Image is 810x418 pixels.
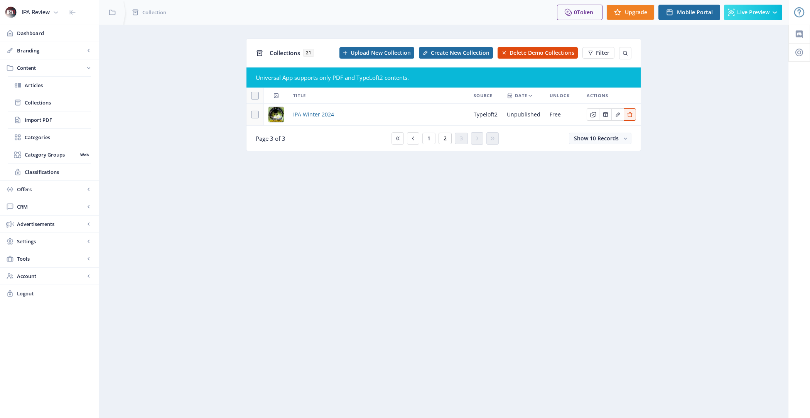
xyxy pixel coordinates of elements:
span: Title [293,91,306,100]
span: Mobile Portal [677,9,713,15]
span: Live Preview [737,9,769,15]
span: Categories [25,133,91,141]
a: Edit page [624,110,636,118]
button: Delete Demo Collections [498,47,578,59]
span: Filter [596,50,609,56]
button: 2 [439,133,452,144]
a: Edit page [611,110,624,118]
app-collection-view: Collections [246,39,641,151]
a: Category GroupsWeb [8,146,91,163]
span: Unlock [550,91,570,100]
span: 2 [444,135,447,142]
span: Dashboard [17,29,93,37]
span: Collection [142,8,166,16]
span: Show 10 Records [574,135,619,142]
a: Classifications [8,163,91,180]
a: Edit page [587,110,599,118]
button: Live Preview [724,5,782,20]
button: 3 [455,133,468,144]
td: Unpublished [502,104,545,126]
button: Create New Collection [419,47,493,59]
a: IPA Winter 2024 [293,110,334,119]
span: Source [474,91,493,100]
span: Upgrade [625,9,647,15]
span: 1 [427,135,430,142]
span: Create New Collection [431,50,489,56]
span: Category Groups [25,151,78,158]
span: Upload New Collection [351,50,411,56]
button: 1 [422,133,435,144]
span: Account [17,272,85,280]
a: Collections [8,94,91,111]
span: 21 [303,49,314,57]
img: properties.app_icon.jpg [5,6,17,19]
span: Tools [17,255,85,263]
button: Upload New Collection [339,47,414,59]
span: Token [577,8,593,16]
span: Collections [270,49,300,57]
span: Delete Demo Collections [510,50,574,56]
a: New page [414,47,493,59]
button: Filter [582,47,614,59]
span: Collections [25,99,91,106]
button: 0Token [557,5,602,20]
a: New page [493,47,578,59]
span: Actions [587,91,608,100]
span: Branding [17,47,85,54]
span: Articles [25,81,91,89]
span: Content [17,64,85,72]
span: Import PDF [25,116,91,124]
a: Import PDF [8,111,91,128]
img: cover.jpg [268,107,284,122]
button: Show 10 Records [569,133,631,144]
a: Edit page [599,110,611,118]
nb-badge: Web [78,151,91,158]
div: Universal App supports only PDF and TypeLoft2 contents. [256,74,631,81]
span: Logout [17,290,93,297]
span: CRM [17,203,85,211]
span: Settings [17,238,85,245]
a: Categories [8,129,91,146]
td: typeloft2 [469,104,502,126]
td: Free [545,104,582,126]
button: Upgrade [606,5,655,20]
span: 3 [460,135,463,142]
a: Articles [8,77,91,94]
button: Mobile Portal [658,5,720,20]
span: Page 3 of 3 [256,135,285,142]
span: Classifications [25,168,91,176]
span: Offers [17,185,85,193]
span: Date [515,91,527,100]
span: Advertisements [17,220,85,228]
div: IPA Review [22,4,50,21]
